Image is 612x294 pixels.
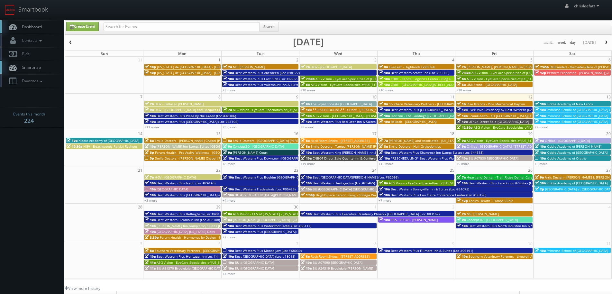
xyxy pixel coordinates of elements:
span: Best Western Plus Aberdeen (Loc #48177) [235,70,300,75]
span: ScionHealth - KH [GEOGRAPHIC_DATA][US_STATE] [469,114,544,118]
span: 28 [137,204,143,210]
span: [PERSON_NAME] Inn &amp;amp; Suites [PERSON_NAME] [157,224,243,228]
span: 10a [379,187,390,191]
span: Best Western Plus North Houston Inn & Suites (Loc #44475) [469,224,562,228]
span: Smartmap [19,65,41,70]
span: Cirillas - [GEOGRAPHIC_DATA] ([STREET_ADDRESS]) [467,144,543,149]
span: Kiddie Academy of [PERSON_NAME] [547,144,601,149]
span: 1 [218,57,221,63]
span: AEG Vision - EyeCare Specialties of [US_STATE] – [PERSON_NAME] Eye Care [467,138,582,143]
button: month [541,39,556,47]
span: 10a [457,254,468,259]
span: MSI [PERSON_NAME] [467,212,499,216]
span: 10a [223,260,234,265]
span: Best Western Plus Executive Residency Phoenix [GEOGRAPHIC_DATA] (Loc #03167) [313,212,440,216]
span: AEG Vision - EyeCare Specialties of [US_STATE] - In Focus Vision Center [311,82,419,87]
a: +3 more [223,88,235,92]
span: 10a [223,229,234,234]
span: BU #24319 Brookdale [PERSON_NAME] [313,266,373,271]
span: 25 [449,167,455,174]
span: 10a [145,212,156,216]
span: 10a [145,144,156,149]
span: 8a [145,248,154,253]
span: Fri [492,51,497,56]
span: 3:30p [145,235,159,240]
span: 3 [374,57,377,63]
span: Kiddie Academy of Olathe [547,156,587,161]
span: 9a [379,65,388,69]
span: Best [GEOGRAPHIC_DATA] (Loc #18018) [235,254,295,259]
span: Concept3D - [GEOGRAPHIC_DATA] [467,217,518,222]
span: UMI Stone - [GEOGRAPHIC_DATA] [467,82,517,87]
span: 10a [223,266,234,271]
span: 10a [457,156,468,161]
span: Rack Room Shoes - [STREET_ADDRESS] [311,138,370,143]
button: week [555,39,568,47]
span: BrightSpace Senior Living - College Walk [316,193,379,197]
span: 6 [608,57,611,63]
span: 12p [535,70,546,75]
span: 10a [457,107,468,112]
span: AEG Vision - EyeCare Specialties of [US_STATE] – EyeCare in [GEOGRAPHIC_DATA] [233,107,357,112]
span: 2 [296,57,299,63]
span: 10a [145,114,156,118]
span: 8a [301,144,310,149]
span: HGV - Beachwoods Partial Reshoot [83,144,137,149]
span: Southern Veterinary Partners - [GEOGRAPHIC_DATA][PERSON_NAME] [389,102,494,106]
span: 20 [606,130,611,137]
span: 5p [145,150,154,155]
span: Smile Doctors - Hall Orthodontics [389,144,441,149]
a: +5 more [456,161,469,166]
span: 10a [379,156,390,161]
span: 21 [137,167,143,174]
span: 2p [535,187,544,191]
span: Concept3D - [GEOGRAPHIC_DATA] [233,144,284,149]
span: HGV - [GEOGRAPHIC_DATA] [311,65,352,69]
span: Primrose School of [GEOGRAPHIC_DATA] [547,248,608,253]
img: smartbook-logo.png [5,5,15,15]
span: chrisleefatt [574,3,601,9]
span: [PERSON_NAME][GEOGRAPHIC_DATA] - [GEOGRAPHIC_DATA] [233,217,324,222]
span: 10p [145,70,156,75]
span: Wed [334,51,342,56]
span: 8a [379,181,388,185]
span: AEG Vision - EyeCare Specialties of [US_STATE] – Cascade Family Eye Care [474,125,587,130]
span: 8a [301,254,310,259]
span: 10a [535,114,546,118]
span: 19 [527,130,533,137]
span: Best Western Plus Valemount Inn & Suites (Loc #62120) [235,82,321,87]
span: 27 [606,167,611,174]
span: 11a [145,266,156,271]
span: Smile Doctors - [PERSON_NAME] Chapel [PERSON_NAME] Orthodontic [155,156,262,161]
span: 10a [223,175,234,179]
a: +19 more [300,161,315,166]
span: 8a [223,212,232,216]
span: Best Western Arcata Inn (Loc #05505) [391,70,449,75]
span: 10a [145,224,156,228]
a: +2 more [534,125,547,129]
span: 7a [457,212,466,216]
span: 10a [301,266,312,271]
span: 7:30a [457,70,470,75]
span: CBRE - Capital Logistics Center - Bldg 6 [391,77,451,81]
span: 9a [535,175,544,179]
span: 10a [457,114,468,118]
span: 10a [301,156,312,161]
span: Kiddie Academy of [GEOGRAPHIC_DATA] [78,138,139,143]
span: 22 [215,167,221,174]
input: Search for Events [104,22,260,31]
span: 8a [457,77,466,81]
a: +10 more [379,88,393,92]
a: +18 more [456,88,471,92]
span: Best Western Bonnyville Inn & Suites (Loc #61075) [391,187,469,191]
span: 9a [223,150,232,155]
span: Best Western Plus Heritage Inn (Loc #44463) [157,254,226,259]
span: 7a [457,175,466,179]
span: Southern Veterinary Partners - [GEOGRAPHIC_DATA] [155,248,234,253]
span: Rise Brands - Pins Mechanical Dayton [467,102,525,106]
span: Tue [257,51,264,56]
span: 8a [301,138,310,143]
span: Best Western Plus Fillmore Inn & Suites (Loc #06191) [391,248,473,253]
span: MSI [PERSON_NAME] [233,65,265,69]
span: 10a [301,181,312,185]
